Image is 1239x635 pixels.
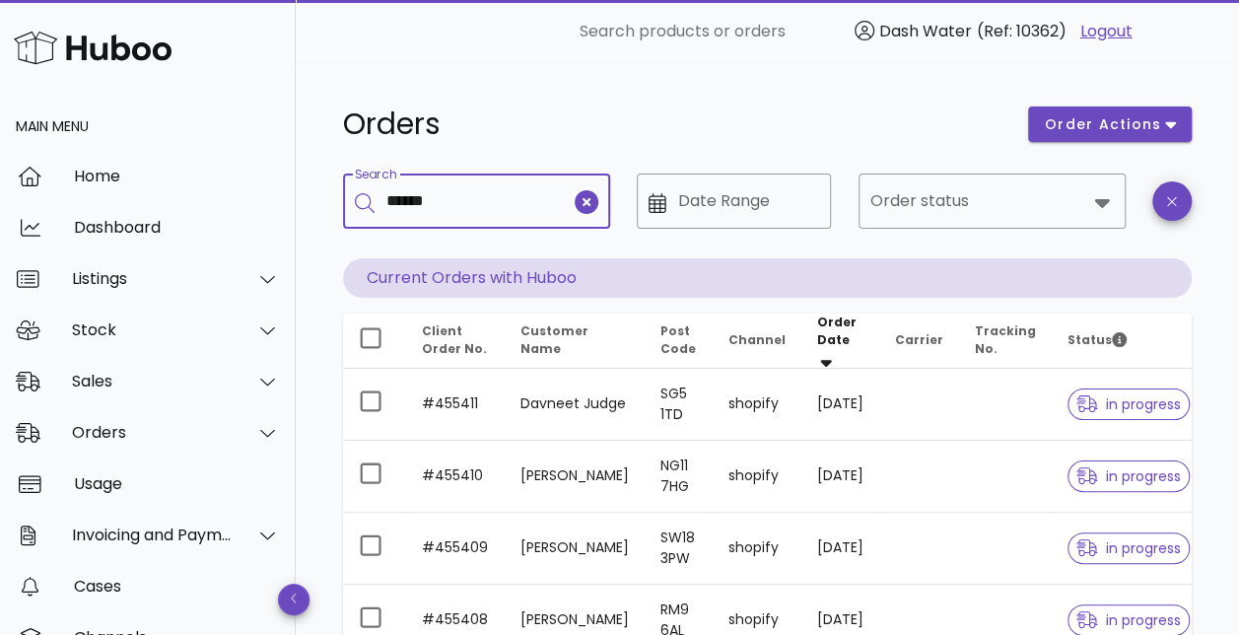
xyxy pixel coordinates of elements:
div: Order status [859,174,1126,229]
a: Logout [1080,20,1133,43]
th: Channel [713,314,801,369]
td: [DATE] [801,369,879,441]
h1: Orders [343,106,1004,142]
th: Carrier [879,314,959,369]
div: Sales [72,372,233,390]
td: shopify [713,513,801,585]
td: SG5 1TD [645,369,713,441]
th: Post Code [645,314,713,369]
td: [DATE] [801,441,879,513]
th: Tracking No. [959,314,1052,369]
td: shopify [713,369,801,441]
span: in progress [1076,469,1181,483]
div: Listings [72,269,233,288]
span: in progress [1076,541,1181,555]
span: Channel [728,331,786,348]
span: Dash Water [879,20,972,42]
td: Davneet Judge [505,369,645,441]
td: #455410 [406,441,505,513]
td: NG11 7HG [645,441,713,513]
td: SW18 3PW [645,513,713,585]
span: Order Date [817,314,857,348]
span: Client Order No. [422,322,487,357]
td: [DATE] [801,513,879,585]
span: order actions [1044,114,1162,135]
img: Huboo Logo [14,27,172,69]
span: in progress [1076,397,1181,411]
div: Cases [74,577,280,596]
button: clear icon [575,190,598,214]
span: Status [1067,331,1127,348]
td: #455411 [406,369,505,441]
span: in progress [1076,613,1181,627]
span: Post Code [660,322,696,357]
div: Home [74,167,280,185]
td: #455409 [406,513,505,585]
td: [PERSON_NAME] [505,441,645,513]
th: Order Date: Sorted descending. Activate to remove sorting. [801,314,879,369]
button: order actions [1028,106,1192,142]
div: Invoicing and Payments [72,526,233,544]
span: Carrier [895,331,943,348]
th: Customer Name [505,314,645,369]
td: shopify [713,441,801,513]
div: Orders [72,423,233,442]
div: Dashboard [74,218,280,237]
span: Customer Name [520,322,588,357]
span: Tracking No. [975,322,1036,357]
span: (Ref: 10362) [977,20,1067,42]
label: Search [355,168,396,182]
p: Current Orders with Huboo [343,258,1192,298]
div: Stock [72,320,233,339]
div: Usage [74,474,280,493]
th: Client Order No. [406,314,505,369]
th: Status [1052,314,1205,369]
td: [PERSON_NAME] [505,513,645,585]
